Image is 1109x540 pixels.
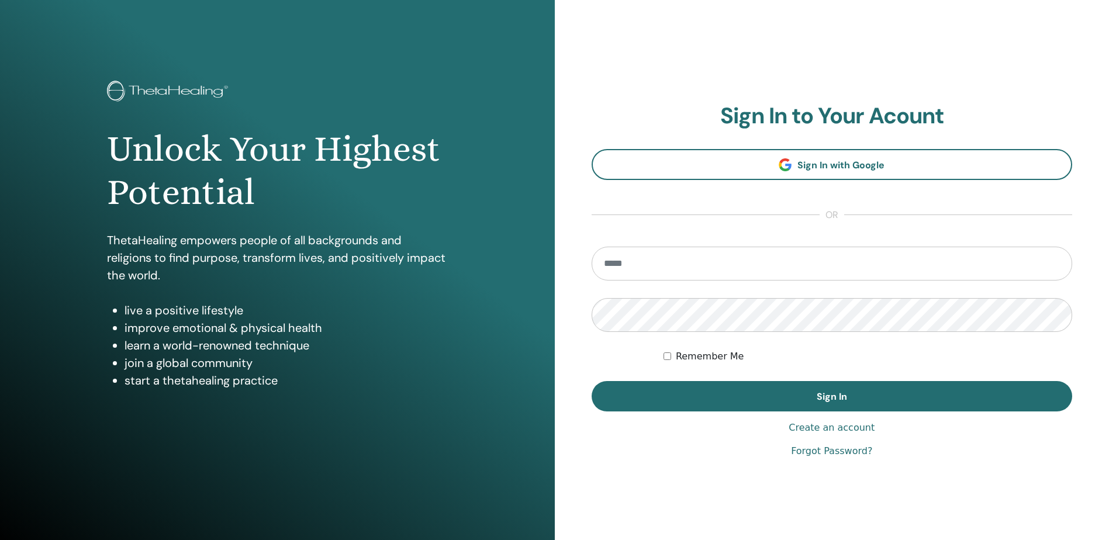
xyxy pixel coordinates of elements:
li: live a positive lifestyle [125,302,447,319]
a: Sign In with Google [592,149,1073,180]
button: Sign In [592,381,1073,411]
span: or [820,208,844,222]
li: start a thetahealing practice [125,372,447,389]
span: Sign In with Google [797,159,885,171]
li: learn a world-renowned technique [125,337,447,354]
span: Sign In [817,390,847,403]
label: Remember Me [676,349,744,364]
h2: Sign In to Your Acount [592,103,1073,130]
li: improve emotional & physical health [125,319,447,337]
p: ThetaHealing empowers people of all backgrounds and religions to find purpose, transform lives, a... [107,231,447,284]
h1: Unlock Your Highest Potential [107,127,447,214]
li: join a global community [125,354,447,372]
a: Create an account [789,421,875,435]
div: Keep me authenticated indefinitely or until I manually logout [664,349,1072,364]
a: Forgot Password? [791,444,872,458]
